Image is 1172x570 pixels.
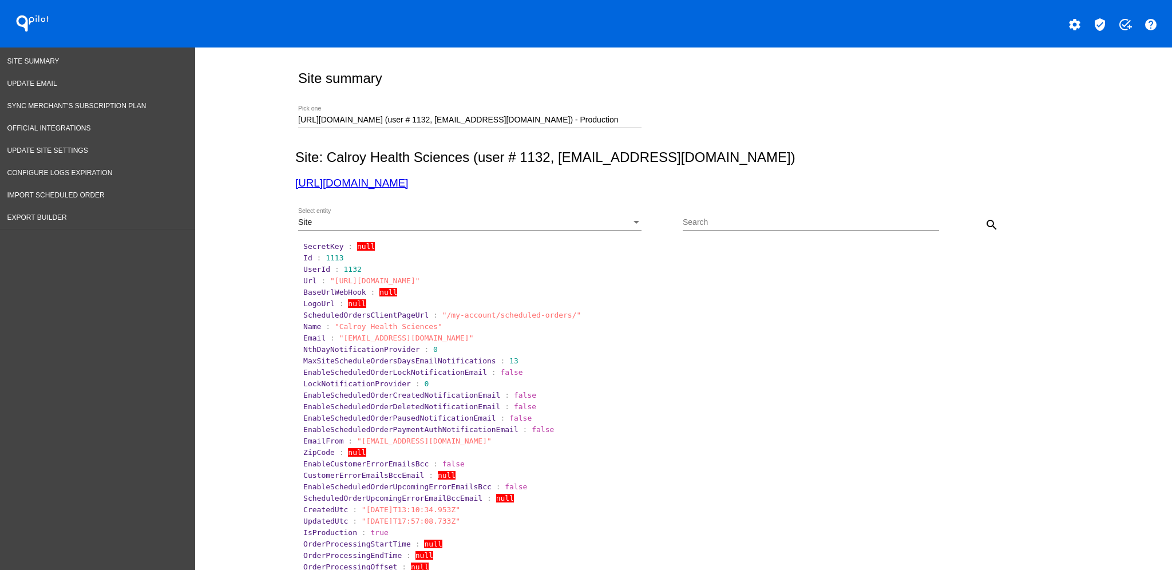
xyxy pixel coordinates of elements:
[7,169,113,177] span: Configure logs expiration
[406,551,411,560] span: :
[442,460,465,468] span: false
[303,311,429,319] span: ScheduledOrdersClientPageUrl
[298,218,642,227] mat-select: Select entity
[303,299,335,308] span: LogoUrl
[500,357,505,365] span: :
[303,379,411,388] span: LockNotificationProvider
[303,414,496,422] span: EnableScheduledOrderPausedNotificationEmail
[500,368,522,377] span: false
[303,528,357,537] span: IsProduction
[330,276,420,285] span: "[URL][DOMAIN_NAME]"
[7,124,91,132] span: Official Integrations
[339,448,344,457] span: :
[7,191,105,199] span: Import Scheduled Order
[424,379,429,388] span: 0
[303,540,411,548] span: OrderProcessingStartTime
[492,368,496,377] span: :
[433,311,438,319] span: :
[303,357,496,365] span: MaxSiteScheduleOrdersDaysEmailNotifications
[415,540,420,548] span: :
[7,102,146,110] span: Sync Merchant's Subscription Plan
[1118,18,1132,31] mat-icon: add_task
[433,345,438,354] span: 0
[424,345,429,354] span: :
[7,80,57,88] span: Update Email
[317,254,322,262] span: :
[303,242,343,251] span: SecretKey
[7,57,60,65] span: Site Summary
[303,402,500,411] span: EnableScheduledOrderDeletedNotificationEmail
[303,482,492,491] span: EnableScheduledOrderUpcomingErrorEmailsBcc
[7,147,88,155] span: Update Site Settings
[509,414,532,422] span: false
[1144,18,1158,31] mat-icon: help
[7,213,67,221] span: Export Builder
[505,391,509,399] span: :
[985,218,999,232] mat-icon: search
[326,254,343,262] span: 1113
[1093,18,1107,31] mat-icon: verified_user
[362,528,366,537] span: :
[496,482,501,491] span: :
[303,494,482,502] span: ScheduledOrderUpcomingErrorEmailBccEmail
[326,322,330,331] span: :
[429,471,433,480] span: :
[303,471,424,480] span: CustomerErrorEmailsBccEmail
[303,276,316,285] span: Url
[424,540,442,548] span: null
[505,402,509,411] span: :
[348,299,366,308] span: null
[335,322,442,331] span: "Calroy Health Sciences"
[298,217,312,227] span: Site
[303,460,429,468] span: EnableCustomerErrorEmailsBcc
[357,437,492,445] span: "[EMAIL_ADDRESS][DOMAIN_NAME]"
[370,288,375,296] span: :
[321,276,326,285] span: :
[523,425,528,434] span: :
[303,322,321,331] span: Name
[339,299,344,308] span: :
[505,482,527,491] span: false
[353,505,357,514] span: :
[415,551,433,560] span: null
[303,391,500,399] span: EnableScheduledOrderCreatedNotificationEmail
[344,265,362,274] span: 1132
[348,437,353,445] span: :
[303,288,366,296] span: BaseUrlWebHook
[303,265,330,274] span: UserId
[415,379,420,388] span: :
[303,254,312,262] span: Id
[10,12,56,35] h1: QPilot
[298,70,382,86] h2: Site summary
[362,505,460,514] span: "[DATE]T13:10:34.953Z"
[330,334,335,342] span: :
[295,177,408,189] a: [URL][DOMAIN_NAME]
[683,218,939,227] input: Search
[509,357,518,365] span: 13
[303,425,518,434] span: EnableScheduledOrderPaymentAuthNotificationEmail
[379,288,397,296] span: null
[370,528,388,537] span: true
[514,402,536,411] span: false
[303,334,326,342] span: Email
[487,494,492,502] span: :
[303,551,402,560] span: OrderProcessingEndTime
[362,517,460,525] span: "[DATE]T17:57:08.733Z"
[438,471,456,480] span: null
[298,116,642,125] input: Number
[496,494,514,502] span: null
[339,334,474,342] span: "[EMAIL_ADDRESS][DOMAIN_NAME]"
[353,517,357,525] span: :
[295,149,1067,165] h2: Site: Calroy Health Sciences (user # 1132, [EMAIL_ADDRESS][DOMAIN_NAME])
[433,460,438,468] span: :
[348,242,353,251] span: :
[303,368,487,377] span: EnableScheduledOrderLockNotificationEmail
[303,437,343,445] span: EmailFrom
[500,414,505,422] span: :
[442,311,581,319] span: "/my-account/scheduled-orders/"
[335,265,339,274] span: :
[357,242,375,251] span: null
[303,517,348,525] span: UpdatedUtc
[303,448,335,457] span: ZipCode
[303,345,420,354] span: NthDayNotificationProvider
